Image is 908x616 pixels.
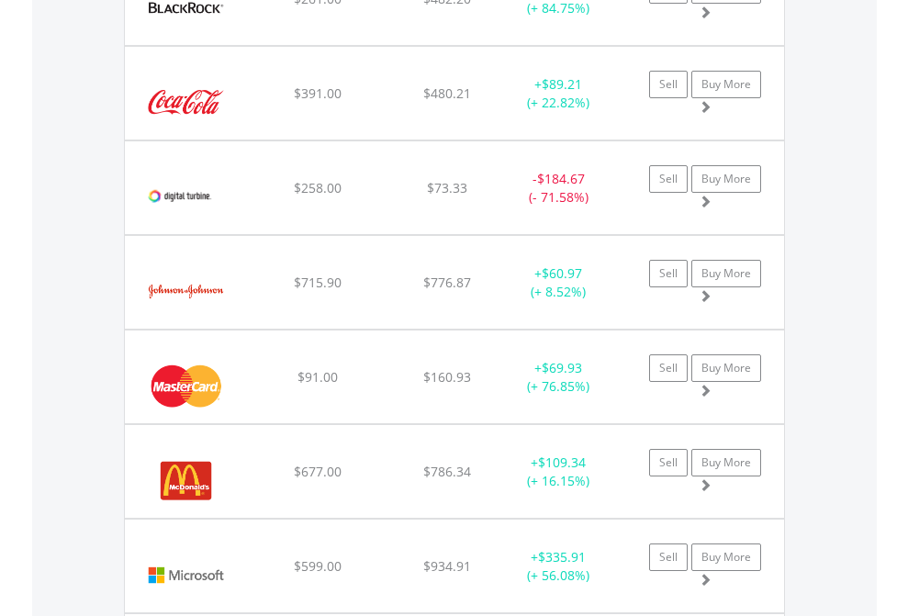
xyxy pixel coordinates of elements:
img: EQU.US.MSFT.png [134,543,238,608]
span: $715.90 [294,274,342,291]
span: $89.21 [542,75,582,93]
span: $91.00 [297,368,338,386]
span: $786.34 [423,463,471,480]
a: Buy More [691,71,761,98]
span: $258.00 [294,179,342,196]
img: EQU.US.MCD.png [134,448,238,513]
div: + (+ 16.15%) [501,454,616,490]
a: Buy More [691,165,761,193]
div: - (- 71.58%) [501,170,616,207]
span: $776.87 [423,274,471,291]
div: + (+ 56.08%) [501,548,616,585]
a: Buy More [691,449,761,476]
span: $480.21 [423,84,471,102]
img: EQU.US.APPS.png [134,164,227,230]
span: $160.93 [423,368,471,386]
span: $391.00 [294,84,342,102]
span: $599.00 [294,557,342,575]
a: Sell [649,71,688,98]
a: Buy More [691,354,761,382]
span: $73.33 [427,179,467,196]
div: + (+ 8.52%) [501,264,616,301]
a: Buy More [691,543,761,571]
span: $69.93 [542,359,582,376]
img: EQU.US.KO.png [134,70,238,135]
span: $677.00 [294,463,342,480]
span: $335.91 [538,548,586,566]
div: + (+ 76.85%) [501,359,616,396]
a: Sell [649,449,688,476]
span: $60.97 [542,264,582,282]
a: Sell [649,260,688,287]
span: $934.91 [423,557,471,575]
span: $184.67 [537,170,585,187]
a: Sell [649,354,688,382]
span: $109.34 [538,454,586,471]
img: EQU.US.JNJ.png [134,259,238,324]
img: EQU.US.MA.png [134,353,238,419]
a: Sell [649,543,688,571]
div: + (+ 22.82%) [501,75,616,112]
a: Sell [649,165,688,193]
a: Buy More [691,260,761,287]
